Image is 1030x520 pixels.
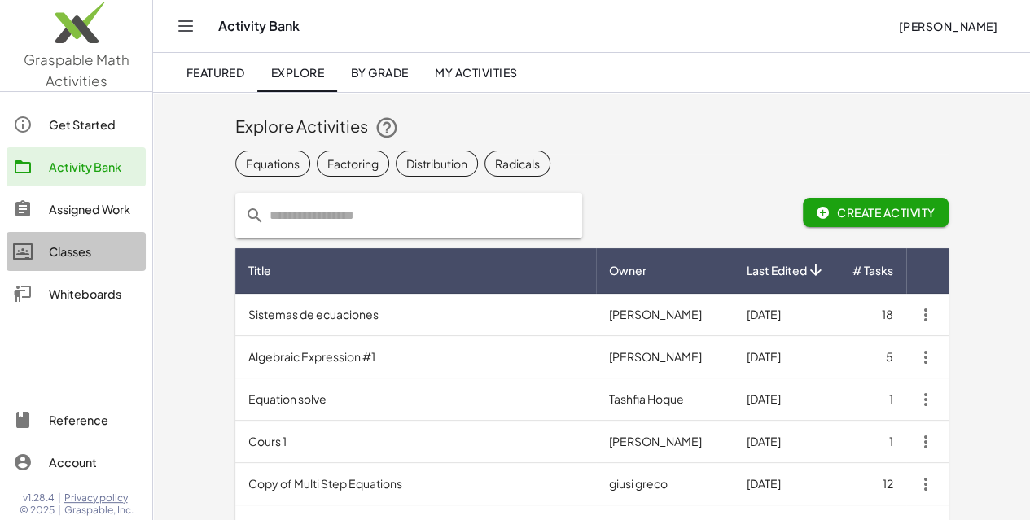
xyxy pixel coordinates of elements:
[58,504,61,517] span: |
[235,294,596,336] td: Sistemas de ecuaciones
[49,157,139,177] div: Activity Bank
[734,463,839,505] td: [DATE]
[20,504,55,517] span: © 2025
[350,65,408,80] span: By Grade
[803,198,949,227] button: Create Activity
[885,11,1010,41] button: [PERSON_NAME]
[49,410,139,430] div: Reference
[49,452,139,472] div: Account
[596,421,734,463] td: [PERSON_NAME]
[734,378,839,421] td: [DATE]
[734,294,839,336] td: [DATE]
[270,65,324,80] span: Explore
[609,262,646,279] span: Owner
[248,262,271,279] span: Title
[58,492,61,505] span: |
[435,65,518,80] span: My Activities
[596,463,734,505] td: giusi greco
[734,336,839,378] td: [DATE]
[49,199,139,219] div: Assigned Work
[898,19,997,33] span: [PERSON_NAME]
[495,155,540,172] div: Radicals
[7,274,146,313] a: Whiteboards
[7,443,146,482] a: Account
[7,147,146,186] a: Activity Bank
[7,400,146,439] a: Reference
[235,421,596,463] td: Cours 1
[596,378,734,421] td: Tashfia Hoque
[49,284,139,304] div: Whiteboards
[64,492,134,505] a: Privacy policy
[235,463,596,505] td: Copy of Multi Step Equations
[747,262,807,279] span: Last Edited
[839,421,906,463] td: 1
[49,242,139,261] div: Classes
[839,294,906,336] td: 18
[596,294,734,336] td: [PERSON_NAME]
[7,232,146,271] a: Classes
[186,65,244,80] span: Featured
[839,378,906,421] td: 1
[327,155,379,172] div: Factoring
[246,155,300,172] div: Equations
[839,336,906,378] td: 5
[7,190,146,229] a: Assigned Work
[24,50,129,90] span: Graspable Math Activities
[816,205,936,220] span: Create Activity
[734,421,839,463] td: [DATE]
[7,105,146,144] a: Get Started
[406,155,467,172] div: Distribution
[245,206,265,225] i: prepended action
[235,378,596,421] td: Equation solve
[49,115,139,134] div: Get Started
[23,492,55,505] span: v1.28.4
[852,262,893,279] span: # Tasks
[839,463,906,505] td: 12
[235,336,596,378] td: Algebraic Expression #1
[173,13,199,39] button: Toggle navigation
[235,115,949,141] div: Explore Activities
[596,336,734,378] td: [PERSON_NAME]
[64,504,134,517] span: Graspable, Inc.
